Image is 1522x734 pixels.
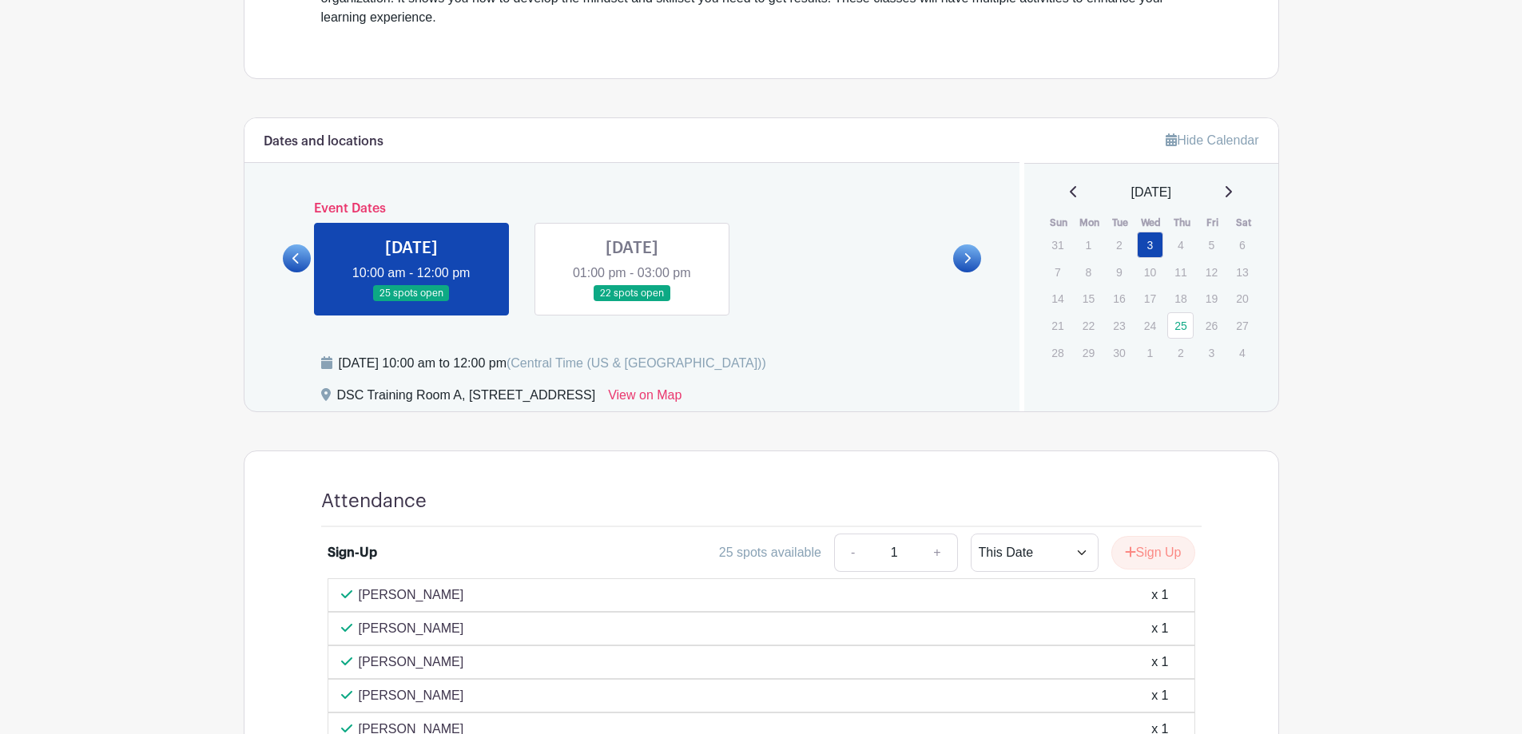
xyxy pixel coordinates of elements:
div: x 1 [1151,686,1168,705]
h6: Event Dates [311,201,954,216]
a: - [834,534,871,572]
th: Tue [1105,215,1136,231]
p: 11 [1167,260,1194,284]
a: View on Map [608,386,682,411]
p: 21 [1044,313,1071,338]
p: [PERSON_NAME] [359,619,464,638]
p: 4 [1229,340,1255,365]
div: x 1 [1151,619,1168,638]
div: Sign-Up [328,543,377,562]
div: DSC Training Room A, [STREET_ADDRESS] [337,386,596,411]
p: 19 [1198,286,1225,311]
span: (Central Time (US & [GEOGRAPHIC_DATA])) [507,356,766,370]
p: 9 [1106,260,1132,284]
p: 1 [1075,232,1102,257]
p: 8 [1075,260,1102,284]
p: 26 [1198,313,1225,338]
p: 10 [1137,260,1163,284]
th: Thu [1166,215,1198,231]
span: [DATE] [1131,183,1171,202]
p: 2 [1106,232,1132,257]
th: Wed [1136,215,1167,231]
div: x 1 [1151,585,1168,605]
th: Sat [1228,215,1259,231]
p: 7 [1044,260,1071,284]
th: Fri [1198,215,1229,231]
div: x 1 [1151,653,1168,672]
p: 23 [1106,313,1132,338]
th: Sun [1043,215,1075,231]
p: 2 [1167,340,1194,365]
h6: Dates and locations [264,134,383,149]
p: 17 [1137,286,1163,311]
p: 13 [1229,260,1255,284]
p: 22 [1075,313,1102,338]
p: 30 [1106,340,1132,365]
p: 12 [1198,260,1225,284]
p: 31 [1044,232,1071,257]
p: 28 [1044,340,1071,365]
p: 15 [1075,286,1102,311]
p: 20 [1229,286,1255,311]
div: 25 spots available [719,543,821,562]
a: 25 [1167,312,1194,339]
p: 4 [1167,232,1194,257]
a: 3 [1137,232,1163,258]
p: 16 [1106,286,1132,311]
p: 27 [1229,313,1255,338]
p: 29 [1075,340,1102,365]
p: [PERSON_NAME] [359,686,464,705]
p: 14 [1044,286,1071,311]
div: [DATE] 10:00 am to 12:00 pm [339,354,766,373]
p: 24 [1137,313,1163,338]
p: 5 [1198,232,1225,257]
p: [PERSON_NAME] [359,653,464,672]
p: 3 [1198,340,1225,365]
a: Hide Calendar [1166,133,1258,147]
p: [PERSON_NAME] [359,585,464,605]
p: 1 [1137,340,1163,365]
a: + [917,534,957,572]
th: Mon [1075,215,1106,231]
button: Sign Up [1111,536,1195,569]
p: 18 [1167,286,1194,311]
h4: Attendance [321,490,427,513]
p: 6 [1229,232,1255,257]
